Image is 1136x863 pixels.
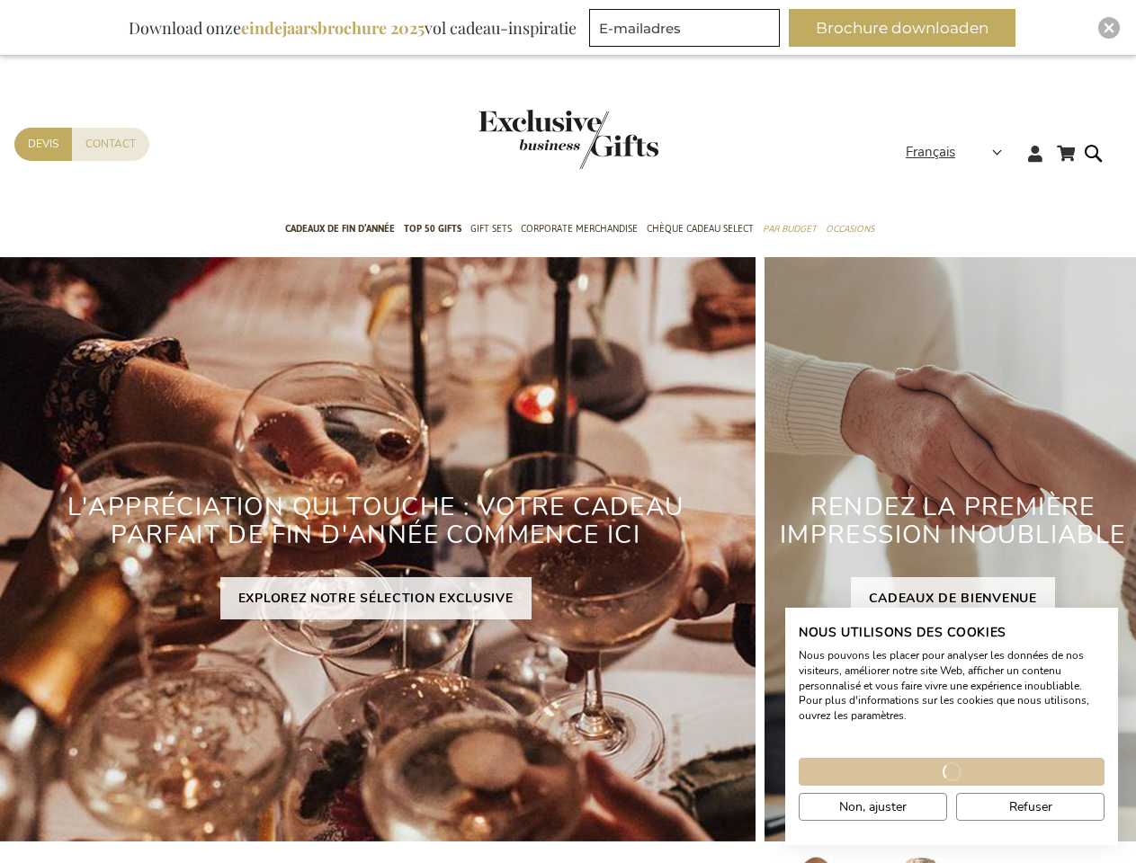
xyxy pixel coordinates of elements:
h2: Nous utilisons des cookies [799,625,1105,641]
span: Corporate Merchandise [521,219,638,238]
div: Close [1098,17,1120,39]
span: Refuser [1009,797,1052,816]
a: CADEAUX DE BIENVENUE [851,577,1055,619]
span: Occasions [826,219,874,238]
span: Français [906,142,955,163]
img: Exclusive Business gifts logo [479,110,658,169]
span: Cadeaux de fin d’année [285,219,395,238]
a: store logo [479,110,568,169]
a: EXPLOREZ NOTRE SÉLECTION EXCLUSIVE [220,577,532,619]
a: Contact [72,128,149,161]
b: eindejaarsbrochure 2025 [241,17,425,39]
button: Refuser tous les cookies [956,793,1105,821]
p: Nous pouvons les placer pour analyser les données de nos visiteurs, améliorer notre site Web, aff... [799,648,1105,724]
form: marketing offers and promotions [589,9,785,52]
button: Ajustez les préférences de cookie [799,793,947,821]
span: Chèque Cadeau Select [647,219,754,238]
button: Brochure downloaden [789,9,1015,47]
span: TOP 50 Gifts [404,219,461,238]
a: Devis [14,128,72,161]
span: Par budget [763,219,817,238]
input: E-mailadres [589,9,780,47]
img: Close [1104,22,1114,33]
span: Non, ajuster [839,797,907,816]
span: Gift Sets [470,219,512,238]
div: Download onze vol cadeau-inspiratie [121,9,585,47]
div: Français [906,142,1014,163]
